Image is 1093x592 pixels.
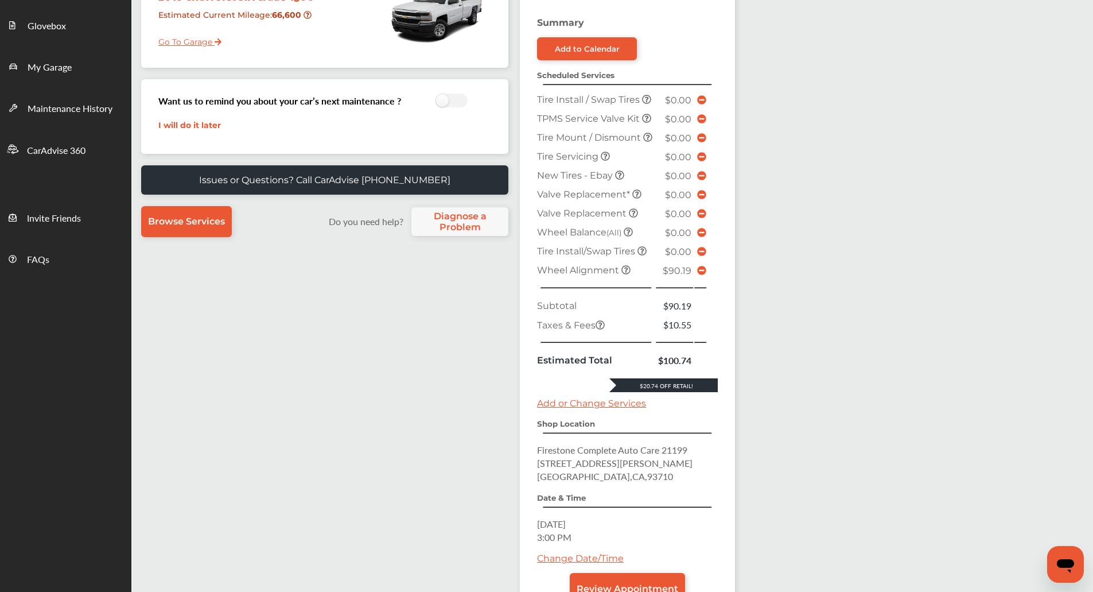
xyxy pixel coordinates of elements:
span: 3:00 PM [537,531,571,544]
strong: Scheduled Services [537,71,614,80]
span: TPMS Service Valve Kit [537,113,642,124]
span: Firestone Complete Auto Care 21199 [537,443,687,456]
span: Glovebox [28,19,66,34]
span: $0.00 [665,189,691,200]
span: Tire Install / Swap Tires [537,94,642,105]
h3: Want us to remind you about your car’s next maintenance ? [158,94,401,107]
span: $90.19 [663,265,691,276]
p: Issues or Questions? Call CarAdvise [PHONE_NUMBER] [199,175,450,185]
strong: Shop Location [537,419,595,428]
td: Estimated Total [534,351,655,370]
span: Valve Replacement [537,208,629,219]
div: Add to Calendar [555,44,620,53]
span: FAQs [27,253,49,268]
span: New Tires - Ebay [537,170,615,181]
td: Subtotal [534,296,655,315]
span: Tire Mount / Dismount [537,132,643,143]
span: Taxes & Fees [537,320,605,331]
a: Glovebox [1,4,131,45]
div: Estimated Current Mileage : [150,5,318,34]
span: Tire Install/Swap Tires [537,246,637,257]
span: CarAdvise 360 [27,144,85,158]
span: Valve Replacement* [537,189,632,200]
a: Diagnose a Problem [411,207,508,236]
a: Issues or Questions? Call CarAdvise [PHONE_NUMBER] [141,165,508,195]
a: My Garage [1,45,131,87]
span: Tire Servicing [537,151,601,162]
a: Add to Calendar [537,37,637,60]
span: Invite Friends [27,211,81,226]
a: Change Date/Time [537,553,624,564]
span: [GEOGRAPHIC_DATA] , CA , 93710 [537,470,673,483]
strong: 66,600 [272,10,304,20]
span: [STREET_ADDRESS][PERSON_NAME] [537,456,693,470]
span: $0.00 [665,246,691,257]
a: I will do it later [158,120,221,130]
a: Browse Services [141,206,232,237]
span: Diagnose a Problem [417,211,503,233]
a: Maintenance History [1,87,131,128]
a: Go To Garage [150,28,221,50]
span: Wheel Balance [537,227,624,238]
span: $0.00 [665,208,691,219]
a: Add or Change Services [537,398,646,409]
span: $0.00 [665,227,691,238]
span: Wheel Alignment [537,265,621,276]
span: My Garage [28,60,72,75]
td: $100.74 [655,351,694,370]
span: $0.00 [665,152,691,162]
iframe: Button to launch messaging window [1047,546,1084,583]
td: $10.55 [655,315,694,334]
small: (All) [606,228,621,237]
span: $0.00 [665,114,691,125]
strong: Date & Time [537,493,586,502]
span: Maintenance History [28,102,112,117]
span: $0.00 [665,171,691,181]
span: $0.00 [665,95,691,106]
span: [DATE] [537,517,566,531]
span: Browse Services [148,216,225,227]
strong: Summary [537,17,584,28]
span: $0.00 [665,133,691,144]
label: Do you need help? [323,215,409,228]
div: $20.74 Off Retail! [609,382,718,390]
td: $90.19 [655,296,694,315]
